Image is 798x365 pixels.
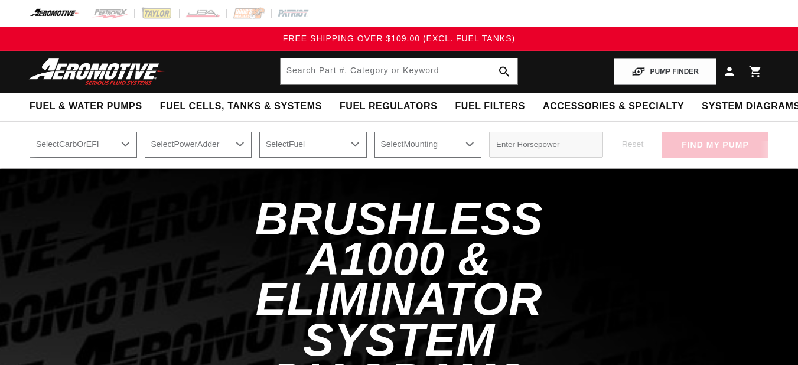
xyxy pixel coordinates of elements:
span: Accessories & Specialty [543,100,684,113]
span: Fuel Filters [455,100,525,113]
span: Fuel Regulators [340,100,437,113]
summary: Fuel Cells, Tanks & Systems [151,93,331,120]
select: Fuel [259,132,367,158]
button: search button [491,58,517,84]
select: CarbOrEFI [30,132,137,158]
span: Fuel & Water Pumps [30,100,142,113]
select: PowerAdder [145,132,252,158]
img: Aeromotive [25,58,173,86]
span: Fuel Cells, Tanks & Systems [160,100,322,113]
input: Enter Horsepower [489,132,603,158]
span: FREE SHIPPING OVER $109.00 (EXCL. FUEL TANKS) [283,34,515,43]
summary: Fuel Regulators [331,93,446,120]
button: PUMP FINDER [614,58,716,85]
summary: Accessories & Specialty [534,93,693,120]
summary: Fuel Filters [446,93,534,120]
input: Search by Part Number, Category or Keyword [281,58,518,84]
select: Mounting [374,132,482,158]
summary: Fuel & Water Pumps [21,93,151,120]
